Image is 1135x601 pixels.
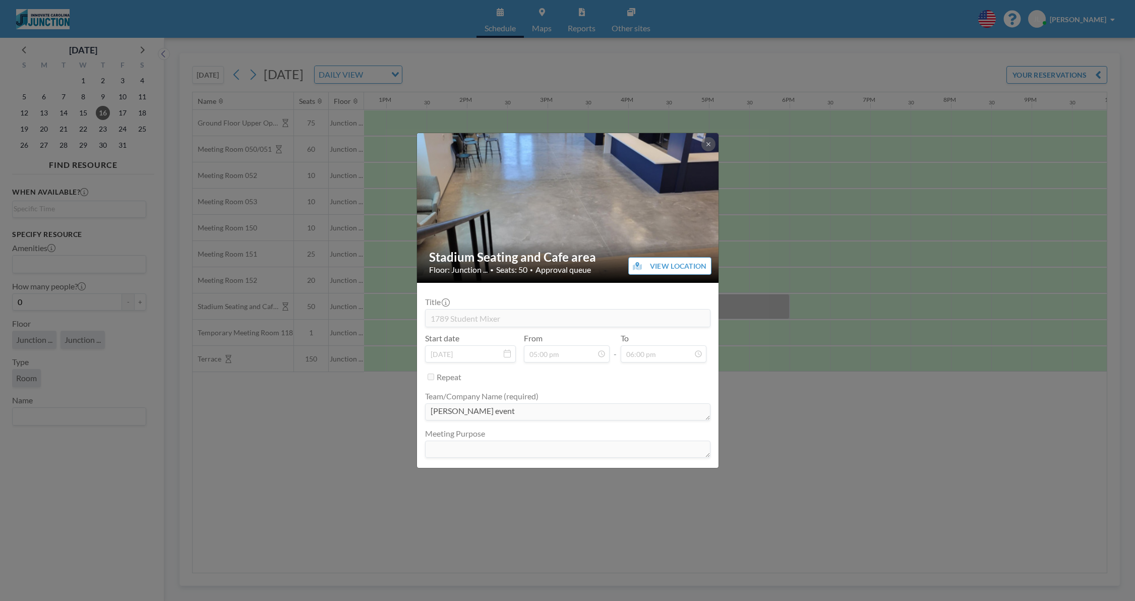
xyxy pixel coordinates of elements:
[490,266,494,274] span: •
[425,391,539,401] label: Team/Company Name (required)
[535,265,591,275] span: Approval queue
[437,372,461,382] label: Repeat
[425,297,449,307] label: Title
[621,333,629,343] label: To
[496,265,527,275] span: Seats: 50
[425,429,485,439] label: Meeting Purpose
[417,132,720,284] img: 537.jpg
[614,337,617,359] span: -
[628,257,711,275] button: VIEW LOCATION
[530,267,533,273] span: •
[429,265,488,275] span: Floor: Junction ...
[429,250,707,265] h2: Stadium Seating and Cafe area
[425,333,459,343] label: Start date
[426,310,710,327] input: (No title)
[524,333,543,343] label: From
